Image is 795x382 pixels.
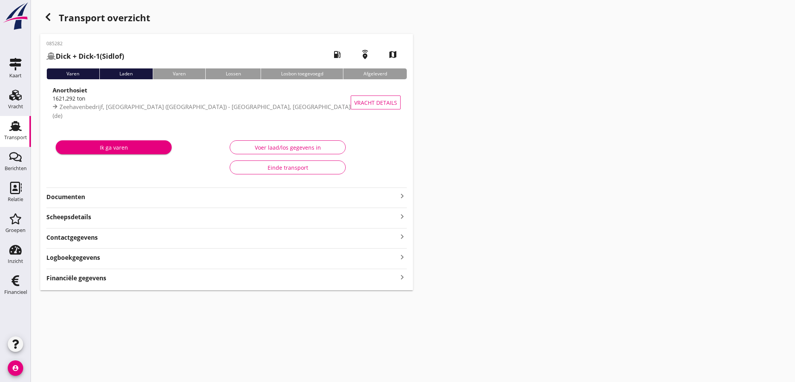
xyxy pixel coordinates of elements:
i: emergency_share [354,44,376,65]
a: Anorthosiet1621,292 tonZeehavenbedrijf, [GEOGRAPHIC_DATA] ([GEOGRAPHIC_DATA]) - [GEOGRAPHIC_DATA]... [46,85,407,119]
i: account_circle [8,360,23,376]
div: Laden [99,68,153,79]
button: Voer laad/los gegevens in [230,140,346,154]
h2: (Sidlof) [46,51,124,61]
strong: Scheepsdetails [46,213,91,222]
i: keyboard_arrow_right [397,232,407,242]
span: Zeehavenbedrijf, [GEOGRAPHIC_DATA] ([GEOGRAPHIC_DATA]) - [GEOGRAPHIC_DATA], [GEOGRAPHIC_DATA] (de) [53,103,351,119]
div: Kaart [9,73,22,78]
div: Varen [153,68,206,79]
i: local_gas_station [326,44,348,65]
strong: Anorthosiet [53,86,87,94]
div: 1621,292 ton [53,94,352,102]
div: Berichten [5,166,27,171]
div: Varen [46,68,99,79]
button: Einde transport [230,160,346,174]
div: Losbon toegevoegd [261,68,343,79]
i: map [382,44,404,65]
i: keyboard_arrow_right [397,252,407,262]
strong: Financiële gegevens [46,274,106,283]
i: keyboard_arrow_right [397,272,407,283]
img: logo-small.a267ee39.svg [2,2,29,31]
h1: Transport overzicht [40,9,413,34]
div: Einde transport [236,164,339,172]
div: Afgeleverd [343,68,407,79]
div: Lossen [205,68,261,79]
strong: Documenten [46,193,397,201]
i: keyboard_arrow_right [397,211,407,222]
strong: Dick + Dick-1 [56,51,100,61]
div: Vracht [8,104,23,109]
div: Financieel [4,290,27,295]
div: Groepen [5,228,26,233]
button: Vracht details [351,95,401,109]
p: 085282 [46,40,124,47]
i: keyboard_arrow_right [397,191,407,201]
div: Voer laad/los gegevens in [236,143,339,152]
strong: Contactgegevens [46,233,98,242]
span: Vracht details [354,99,397,107]
div: Inzicht [8,259,23,264]
strong: Logboekgegevens [46,253,100,262]
div: Ik ga varen [62,143,165,152]
div: Relatie [8,197,23,202]
button: Ik ga varen [56,140,172,154]
div: Transport [4,135,27,140]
